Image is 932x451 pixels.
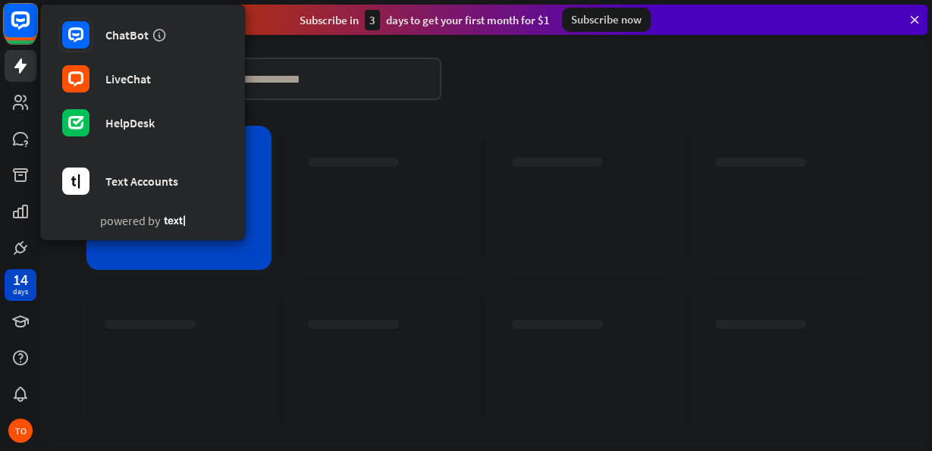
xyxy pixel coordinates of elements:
button: Open LiveChat chat widget [12,6,58,52]
div: days [13,287,28,297]
div: 3 [365,10,380,30]
div: 14 [13,273,28,287]
a: 14 days [5,269,36,301]
div: TO [8,418,33,443]
div: Subscribe now [562,8,651,32]
div: Subscribe in days to get your first month for $1 [300,10,550,30]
